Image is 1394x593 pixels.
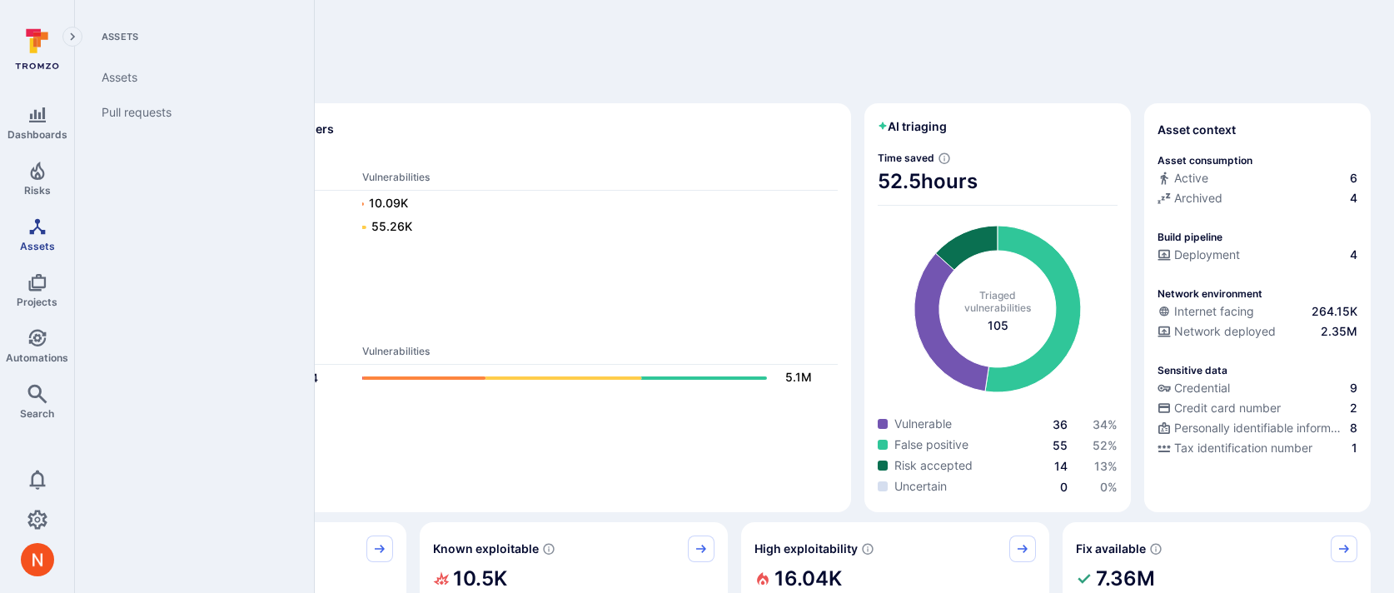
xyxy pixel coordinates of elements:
[1158,323,1357,340] a: Network deployed2.35M
[1158,323,1357,343] div: Evidence that the asset is packaged and deployed somewhere
[98,70,1371,93] span: Discover
[1158,440,1357,460] div: Evidence indicative of processing tax identification numbers
[1350,247,1357,263] span: 4
[1158,380,1357,396] a: Credential9
[1093,417,1118,431] span: 34 %
[1158,247,1357,267] div: Configured deployment pipeline
[67,30,78,44] i: Expand navigation menu
[20,240,55,252] span: Assets
[6,351,68,364] span: Automations
[964,289,1031,314] span: Triaged vulnerabilities
[878,152,934,164] span: Time saved
[62,27,82,47] button: Expand navigation menu
[754,541,858,557] span: High exploitability
[1054,459,1068,473] a: 14
[1158,190,1222,207] div: Archived
[894,457,973,474] span: Risk accepted
[1158,231,1222,243] p: Build pipeline
[112,325,838,337] span: Ops scanners
[1350,190,1357,207] span: 4
[894,478,947,495] span: Uncertain
[369,196,408,210] text: 10.09K
[1158,190,1357,210] div: Code repository is archived
[1321,323,1357,340] span: 2.35M
[938,152,951,165] svg: Estimated based on an average time of 30 mins needed to triage each vulnerability
[362,194,821,214] a: 10.09K
[1158,420,1357,436] a: Personally identifiable information (PII)8
[1094,459,1118,473] a: 13%
[1350,380,1357,396] span: 9
[1093,438,1118,452] a: 52%
[1158,303,1357,320] a: Internet facing264.15K
[1158,380,1357,400] div: Evidence indicative of handling user or service credentials
[1053,438,1068,452] a: 55
[1350,170,1357,187] span: 6
[1158,154,1252,167] p: Asset consumption
[1174,170,1208,187] span: Active
[1093,417,1118,431] a: 34%
[1158,287,1262,300] p: Network environment
[361,344,838,365] th: Vulnerabilities
[1060,480,1068,494] a: 0
[1158,420,1347,436] div: Personally identifiable information (PII)
[1174,420,1347,436] span: Personally identifiable information (PII)
[1094,459,1118,473] span: 13 %
[1158,303,1254,320] div: Internet facing
[1158,323,1276,340] div: Network deployed
[1053,417,1068,431] a: 36
[1158,170,1208,187] div: Active
[24,184,51,197] span: Risks
[1158,440,1312,456] div: Tax identification number
[1158,170,1357,187] a: Active6
[1158,247,1240,263] div: Deployment
[88,30,294,43] span: Assets
[1174,247,1240,263] span: Deployment
[1158,303,1357,323] div: Evidence that an asset is internet facing
[1350,400,1357,416] span: 2
[1149,542,1162,556] svg: Vulnerabilities with fix available
[21,543,54,576] img: ACg8ocIprwjrgDQnDsNSk9Ghn5p5-B8DpAKWoJ5Gi9syOE4K59tr4Q=s96-c
[1158,380,1230,396] div: Credential
[1312,303,1357,320] span: 264.15K
[1093,438,1118,452] span: 52 %
[1174,380,1230,396] span: Credential
[1158,247,1357,263] a: Deployment4
[878,118,947,135] h2: AI triaging
[1158,190,1357,207] a: Archived4
[112,151,838,163] span: Dev scanners
[1076,541,1146,557] span: Fix available
[20,407,54,420] span: Search
[1100,480,1118,494] a: 0%
[1174,323,1276,340] span: Network deployed
[433,541,539,557] span: Known exploitable
[362,217,821,237] a: 55.26K
[1174,303,1254,320] span: Internet facing
[542,542,555,556] svg: Confirmed exploitable by KEV
[878,168,1118,195] span: 52.5 hours
[1158,420,1357,440] div: Evidence indicative of processing personally identifiable information
[1158,400,1357,420] div: Evidence indicative of processing credit card numbers
[1158,440,1357,456] a: Tax identification number1
[21,543,54,576] div: Neeren Patki
[1352,440,1357,456] span: 1
[17,296,57,308] span: Projects
[362,368,821,388] a: 5.1M
[1174,190,1222,207] span: Archived
[371,219,412,233] text: 55.26K
[894,416,952,432] span: Vulnerable
[1158,364,1227,376] p: Sensitive data
[88,95,294,130] a: Pull requests
[894,436,968,453] span: False positive
[7,128,67,141] span: Dashboards
[88,60,294,95] a: Assets
[1350,420,1357,436] span: 8
[861,542,874,556] svg: EPSS score ≥ 0.7
[1158,400,1357,416] a: Credit card number2
[1100,480,1118,494] span: 0 %
[1158,400,1281,416] div: Credit card number
[1158,122,1236,138] span: Asset context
